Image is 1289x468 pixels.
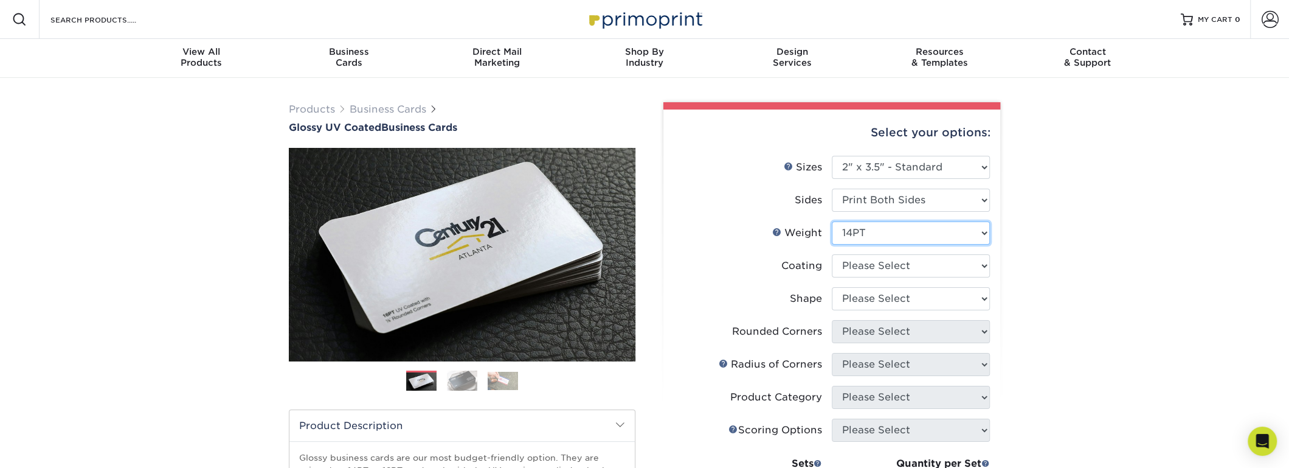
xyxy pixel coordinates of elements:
[1248,427,1277,456] div: Open Intercom Messenger
[447,370,477,391] img: Business Cards 02
[289,122,381,133] span: Glossy UV Coated
[1014,39,1161,78] a: Contact& Support
[795,193,822,208] div: Sides
[423,46,571,57] span: Direct Mail
[423,46,571,68] div: Marketing
[289,410,635,441] h2: Product Description
[1014,46,1161,68] div: & Support
[571,46,719,68] div: Industry
[571,39,719,78] a: Shop ByIndustry
[571,46,719,57] span: Shop By
[718,39,866,78] a: DesignServices
[1198,15,1232,25] span: MY CART
[1235,15,1240,24] span: 0
[275,46,423,57] span: Business
[1014,46,1161,57] span: Contact
[719,357,822,372] div: Radius of Corners
[728,423,822,438] div: Scoring Options
[350,103,426,115] a: Business Cards
[128,39,275,78] a: View AllProducts
[866,46,1014,57] span: Resources
[866,46,1014,68] div: & Templates
[289,122,635,133] a: Glossy UV CoatedBusiness Cards
[3,431,103,464] iframe: Google Customer Reviews
[406,366,437,397] img: Business Cards 01
[275,39,423,78] a: BusinessCards
[718,46,866,57] span: Design
[49,12,168,27] input: SEARCH PRODUCTS.....
[784,160,822,175] div: Sizes
[289,81,635,428] img: Glossy UV Coated 01
[730,390,822,405] div: Product Category
[275,46,423,68] div: Cards
[584,6,705,32] img: Primoprint
[732,324,822,339] div: Rounded Corners
[128,46,275,57] span: View All
[289,103,335,115] a: Products
[128,46,275,68] div: Products
[488,372,518,390] img: Business Cards 03
[772,226,822,240] div: Weight
[781,259,822,273] div: Coating
[866,39,1014,78] a: Resources& Templates
[790,292,822,306] div: Shape
[673,110,990,156] div: Select your options:
[289,122,635,133] h1: Business Cards
[423,39,571,78] a: Direct MailMarketing
[718,46,866,68] div: Services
